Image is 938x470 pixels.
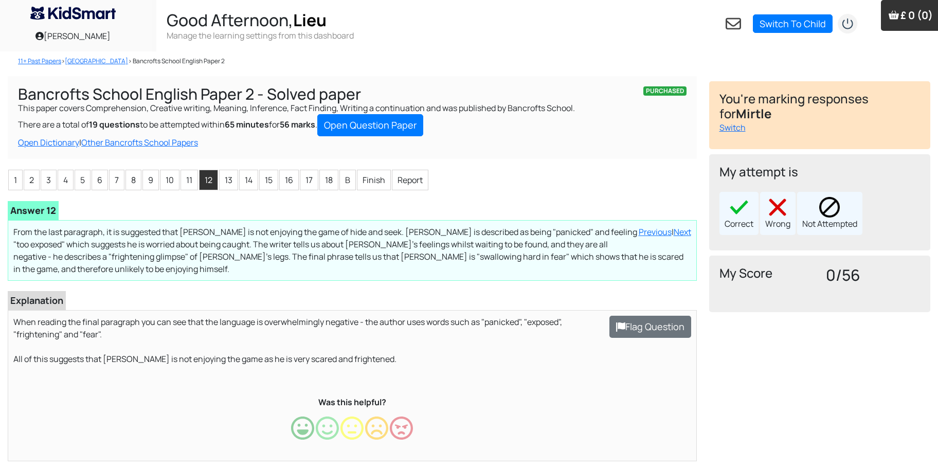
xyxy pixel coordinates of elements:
[125,170,141,190] li: 8
[8,170,23,190] li: 1
[719,92,921,121] h4: You're marking responses for
[639,226,672,238] a: Previous
[75,170,91,190] li: 5
[900,8,933,22] span: £ 0 (0)
[719,266,814,281] h4: My Score
[291,428,314,440] a: Very Happy
[219,170,238,190] li: 13
[719,192,759,235] div: Correct
[340,428,364,440] a: Neutral
[10,294,63,306] b: Explanation
[18,136,687,149] div: |
[199,170,218,190] li: 12
[674,226,691,238] a: Next
[390,428,413,440] a: Very Unhappy
[65,57,128,65] a: [GEOGRAPHIC_DATA]
[318,396,386,408] b: Was this helpful?
[392,170,428,190] li: Report
[760,192,796,235] div: Wrong
[81,137,198,148] a: Other Bancrofts School Papers
[89,119,140,130] b: 19 questions
[167,30,354,41] h3: Manage the learning settings from this dashboard
[300,170,318,190] li: 17
[18,57,61,65] a: 11+ Past Papers
[259,170,278,190] li: 15
[181,170,198,190] li: 11
[160,170,179,190] li: 10
[753,14,833,33] a: Switch To Child
[13,316,691,365] p: When reading the final paragraph you can see that the language is overwhelmingly negative - the a...
[837,13,858,34] img: logout2.png
[365,428,388,440] a: Unhappy
[58,170,74,190] li: 4
[10,204,56,216] b: Answer 12
[767,197,788,218] img: cross40x40.png
[92,170,108,190] li: 6
[8,57,688,66] nav: > > Bancrofts School English Paper 2
[18,86,687,102] h1: Bancrofts School English Paper 2 - Solved paper
[167,10,354,30] h2: Good Afternoon,
[819,197,840,218] img: block.png
[639,226,691,238] div: |
[239,170,258,190] li: 14
[293,9,327,31] span: Lieu
[225,119,269,130] b: 65 minutes
[319,170,338,190] li: 18
[889,10,899,20] img: Your items in the shopping basket
[357,170,391,190] li: Finish
[316,428,339,440] a: Happy
[30,7,116,20] img: KidSmart logo
[24,170,40,190] li: 2
[826,266,920,284] h3: 0/56
[109,170,124,190] li: 7
[18,137,79,148] a: Open Dictionary
[41,170,57,190] li: 3
[719,122,746,133] a: Switch
[8,76,697,159] div: This paper covers Comprehension, Creative writing, Meaning, Inference, Fact Finding, Writing a co...
[339,170,356,190] li: B
[729,197,749,218] img: right40x40.png
[142,170,159,190] li: 9
[797,192,862,235] div: Not Attempted
[719,165,921,179] h4: My attempt is
[643,86,687,96] span: PURCHASED
[13,226,691,275] p: From the last paragraph, it is suggested that [PERSON_NAME] is not enjoying the game of hide and ...
[609,316,691,338] button: Flag Question
[317,114,423,136] a: Open Question Paper
[280,119,315,130] b: 56 marks
[279,170,299,190] li: 16
[736,105,771,122] b: Mirtle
